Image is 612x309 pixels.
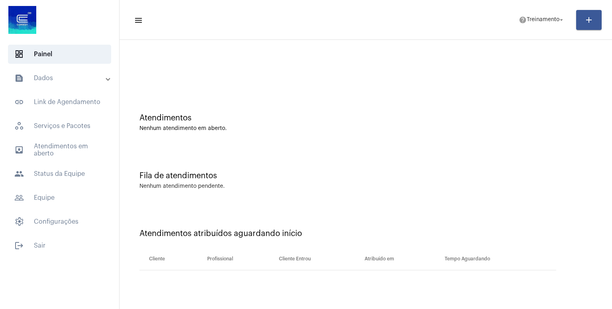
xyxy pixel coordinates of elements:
[139,248,205,270] th: Cliente
[8,236,111,255] span: Sair
[8,140,111,159] span: Atendimentos em aberto
[514,12,570,28] button: Treinamento
[5,69,119,88] mat-expansion-panel-header: sidenav iconDados
[8,45,111,64] span: Painel
[139,229,592,238] div: Atendimentos atribuídos aguardando início
[134,16,142,25] mat-icon: sidenav icon
[14,241,24,250] mat-icon: sidenav icon
[443,248,556,270] th: Tempo Aguardando
[14,217,24,226] span: sidenav icon
[14,49,24,59] span: sidenav icon
[14,73,106,83] mat-panel-title: Dados
[363,248,443,270] th: Atribuído em
[14,97,24,107] mat-icon: sidenav icon
[139,126,592,132] div: Nenhum atendimento em aberto.
[584,15,594,25] mat-icon: add
[14,193,24,203] mat-icon: sidenav icon
[14,73,24,83] mat-icon: sidenav icon
[527,17,559,23] span: Treinamento
[14,145,24,155] mat-icon: sidenav icon
[139,171,592,180] div: Fila de atendimentos
[6,4,38,36] img: d4669ae0-8c07-2337-4f67-34b0df7f5ae4.jpeg
[205,248,277,270] th: Profissional
[8,188,111,207] span: Equipe
[8,212,111,231] span: Configurações
[14,121,24,131] span: sidenav icon
[8,93,111,112] span: Link de Agendamento
[8,164,111,183] span: Status da Equipe
[519,16,527,24] mat-icon: help
[277,248,363,270] th: Cliente Entrou
[139,183,225,189] div: Nenhum atendimento pendente.
[139,114,592,122] div: Atendimentos
[14,169,24,179] mat-icon: sidenav icon
[558,16,565,24] mat-icon: arrow_drop_down
[8,116,111,136] span: Serviços e Pacotes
